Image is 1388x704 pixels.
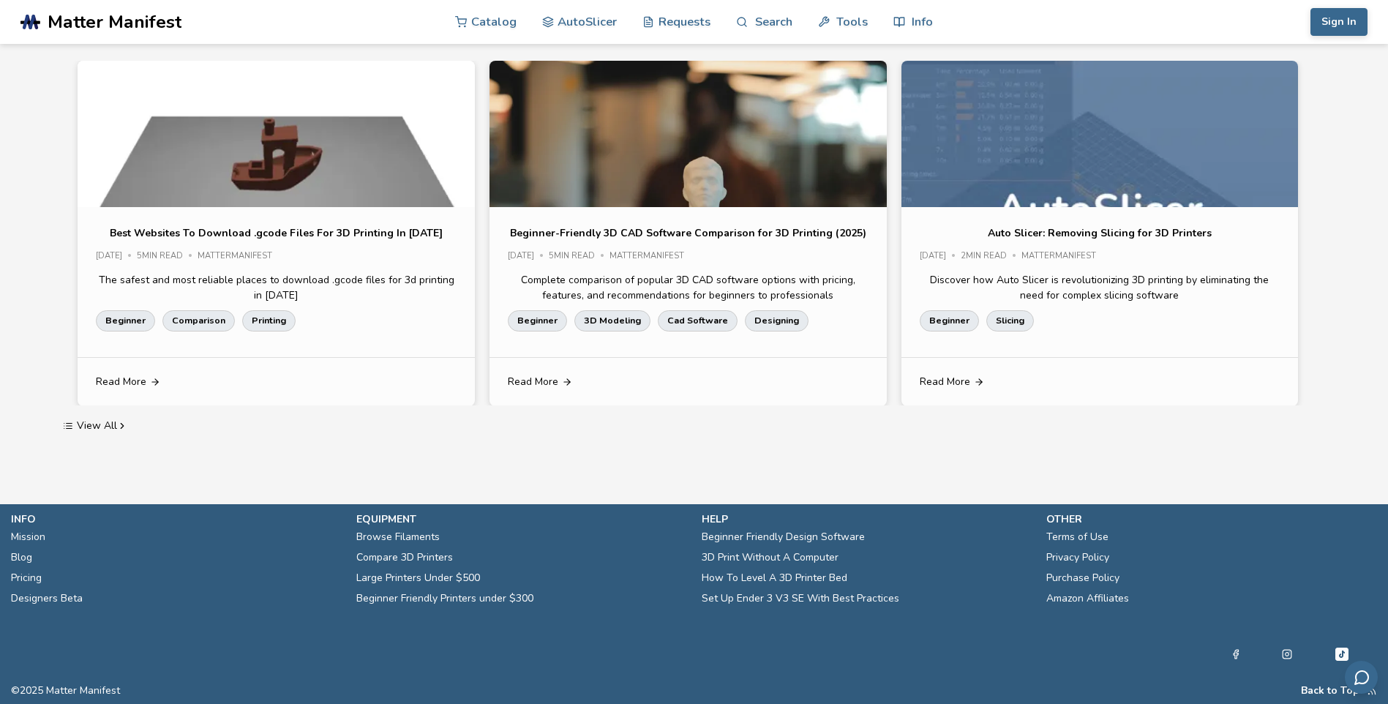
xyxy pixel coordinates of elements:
p: Complete comparison of popular 3D CAD software options with pricing, features, and recommendation... [508,272,869,303]
div: [DATE] [96,252,137,261]
div: 5 min read [549,252,609,261]
p: other [1046,512,1377,527]
a: Blog [11,547,32,568]
a: Best Websites To Download .gcode Files For 3D Printing In [DATE] [110,225,443,241]
a: Large Printers Under $500 [356,568,480,588]
img: Article Image [489,61,887,359]
a: Read More [901,358,1299,406]
a: Tiktok [1333,645,1351,663]
swiper-slide: 2 / 3 [489,61,887,405]
a: Designing [745,310,809,331]
div: MatterManifest [1021,252,1106,261]
a: Comparison [162,310,235,331]
swiper-slide: 1 / 3 [78,61,475,405]
a: Purchase Policy [1046,568,1119,588]
button: Back to Top [1301,685,1359,697]
a: Browse Filaments [356,527,440,547]
a: Beginner Friendly Design Software [702,527,865,547]
div: [DATE] [508,252,549,261]
a: Read More [78,358,475,406]
button: Sign In [1310,8,1368,36]
a: Compare 3D Printers [356,547,453,568]
p: The safest and most reliable places to download .gcode files for 3d printing in [DATE] [96,272,457,303]
a: Pricing [11,568,42,588]
a: Beginner Friendly Printers under $300 [356,588,533,609]
a: RSS Feed [1367,685,1377,697]
span: Read More [920,376,970,388]
div: MatterManifest [609,252,694,261]
a: 3D Modeling [574,310,650,331]
a: Read More [489,358,887,406]
a: Set Up Ender 3 V3 SE With Best Practices [702,588,899,609]
a: Beginner [920,310,979,331]
div: 2 min read [961,252,1021,261]
img: Article Image [78,61,475,359]
a: Privacy Policy [1046,547,1109,568]
img: Article Image [901,61,1299,359]
span: © 2025 Matter Manifest [11,685,120,697]
a: Beginner [96,310,155,331]
a: Beginner-Friendly 3D CAD Software Comparison for 3D Printing (2025) [510,225,866,241]
p: help [702,512,1032,527]
a: Beginner [508,310,567,331]
div: [DATE] [920,252,961,261]
a: Printing [242,310,296,331]
span: Read More [508,376,558,388]
p: Discover how Auto Slicer is revolutionizing 3D printing by eliminating the need for complex slici... [920,272,1280,303]
a: Designers Beta [11,588,83,609]
button: Send feedback via email [1345,661,1378,694]
a: View All [63,420,127,432]
a: How To Level A 3D Printer Bed [702,568,847,588]
div: MatterManifest [198,252,282,261]
a: Cad Software [658,310,738,331]
a: Amazon Affiliates [1046,588,1129,609]
swiper-slide: 3 / 3 [901,61,1299,405]
span: Matter Manifest [48,12,181,32]
a: Slicing [986,310,1034,331]
a: Auto Slicer: Removing Slicing for 3D Printers [988,225,1212,241]
div: 5 min read [137,252,198,261]
a: 3D Print Without A Computer [702,547,839,568]
a: Mission [11,527,45,547]
a: Instagram [1282,645,1292,663]
p: equipment [356,512,687,527]
span: Read More [96,376,146,388]
p: info [11,512,342,527]
a: Terms of Use [1046,527,1108,547]
a: Facebook [1231,645,1241,663]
